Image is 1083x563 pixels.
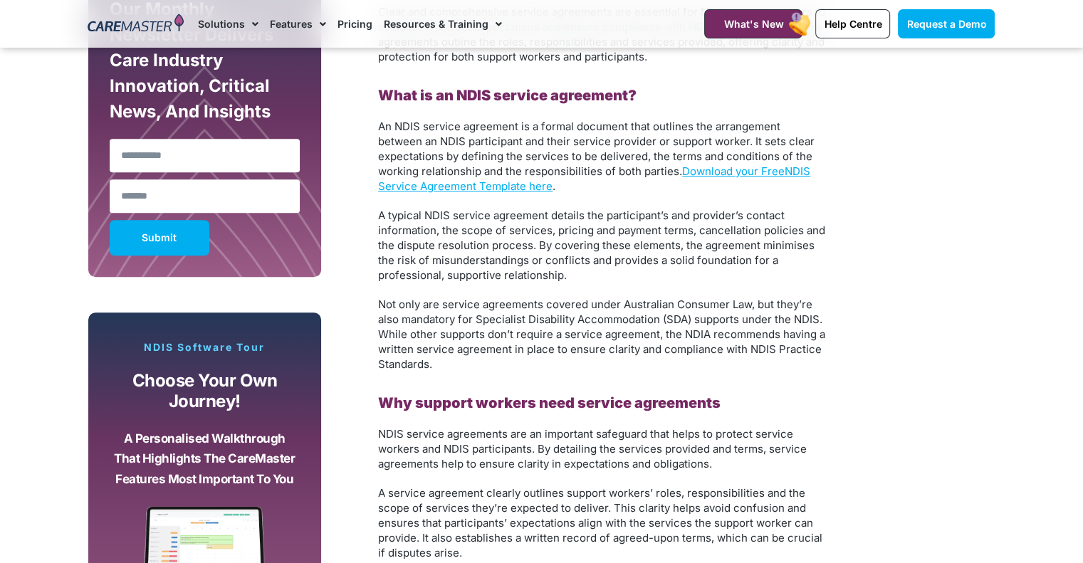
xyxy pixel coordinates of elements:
span: Request a Demo [906,18,986,30]
span: An NDIS service agreement is a formal document that outlines the arrangement between an NDIS part... [378,120,815,178]
p: Choose your own journey! [113,371,297,411]
b: Why support workers need service agreements [378,394,721,411]
a: NDIS Service Agreement Template here [378,164,810,193]
button: Submit [110,220,209,256]
span: Help Centre [824,18,881,30]
a: What's New [704,9,802,38]
a: Request a Demo [898,9,995,38]
p: . [378,119,827,194]
span: Not only are service agreements covered under Australian Consumer Law, but they’re also mandatory... [378,298,825,371]
span: A service agreement clearly outlines support workers’ roles, responsibilities and the scope of se... [378,486,822,559]
b: What is an NDIS service agreement? [378,87,637,104]
a: Download your Free [682,164,785,178]
p: A personalised walkthrough that highlights the CareMaster features most important to you [113,428,297,490]
span: What's New [723,18,783,30]
img: CareMaster Logo [88,14,184,35]
span: Submit [142,234,177,241]
a: Help Centre [815,9,890,38]
span: NDIS service agreements are an important safeguard that helps to protect service workers and NDIS... [378,427,807,470]
p: NDIS Software Tour [103,341,308,354]
span: A typical NDIS service agreement details the participant’s and provider’s contact information, th... [378,209,825,282]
